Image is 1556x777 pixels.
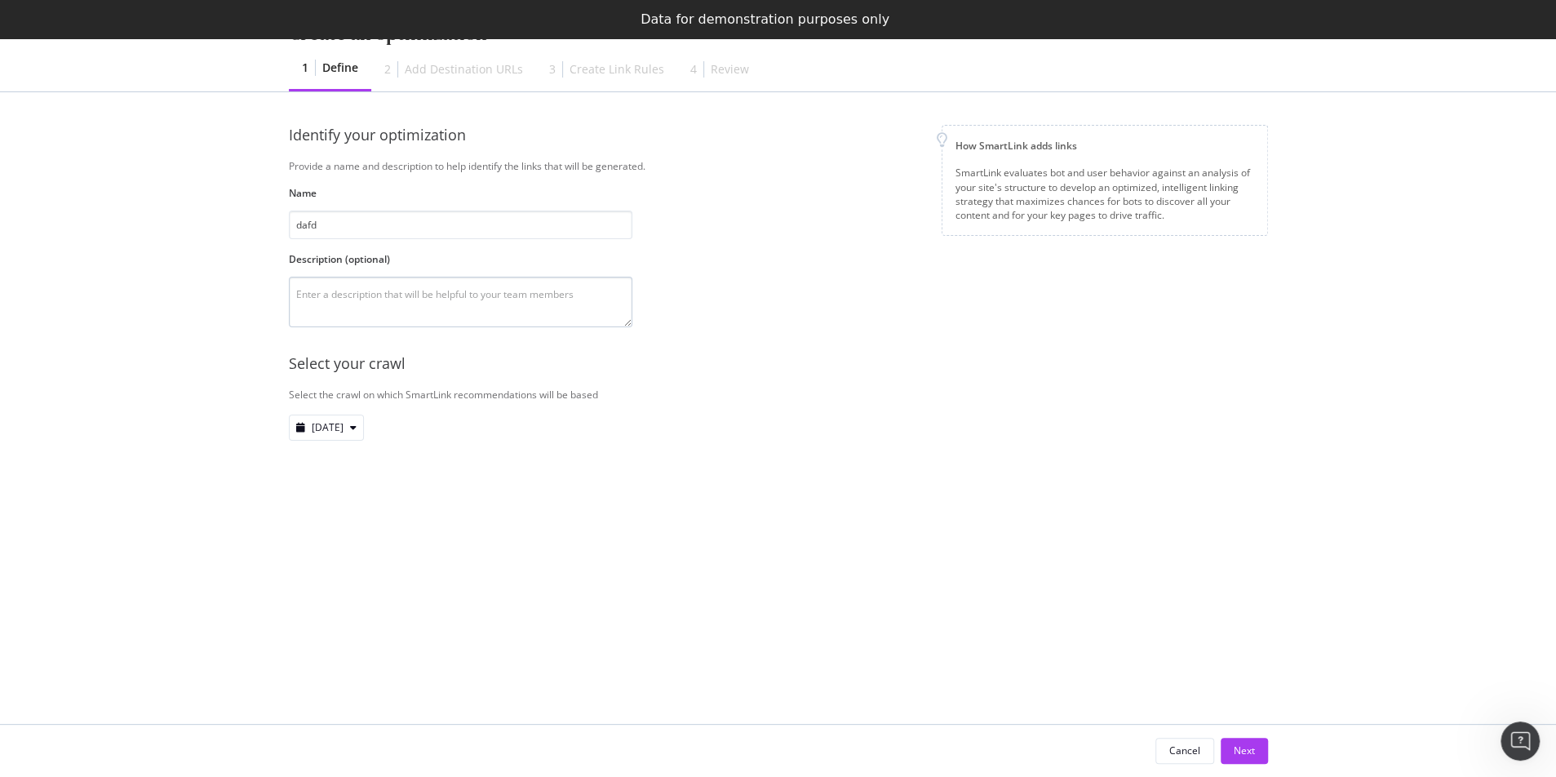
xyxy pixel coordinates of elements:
[711,61,749,78] div: Review
[641,11,889,28] div: Data for demonstration purposes only
[289,415,364,441] button: [DATE]
[289,211,632,239] input: Enter an optimization name to easily find it back
[302,60,308,77] div: 1
[289,252,632,266] label: Description (optional)
[289,125,632,146] div: Identify your optimization
[289,159,645,173] div: Provide a name and description to help identify the links that will be generated.
[289,388,645,402] div: Select the crawl on which SmartLink recommendations will be based
[322,60,358,77] div: Define
[549,61,556,78] div: 3
[384,61,391,78] div: 2
[312,420,344,434] span: 2025 Aug. 9th
[289,186,632,200] label: Name
[289,353,645,375] div: Select your crawl
[1155,738,1214,764] button: Cancel
[405,61,523,78] div: Add Destination URLs
[1501,721,1540,761] iframe: Intercom live chat
[1169,744,1200,757] div: Cancel
[955,139,1254,153] div: How SmartLink adds links
[955,166,1254,222] div: SmartLink evaluates bot and user behavior against an analysis of your site's structure to develop...
[1221,738,1268,764] button: Next
[1234,744,1255,757] div: Next
[570,61,664,78] div: Create Link Rules
[690,61,697,78] div: 4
